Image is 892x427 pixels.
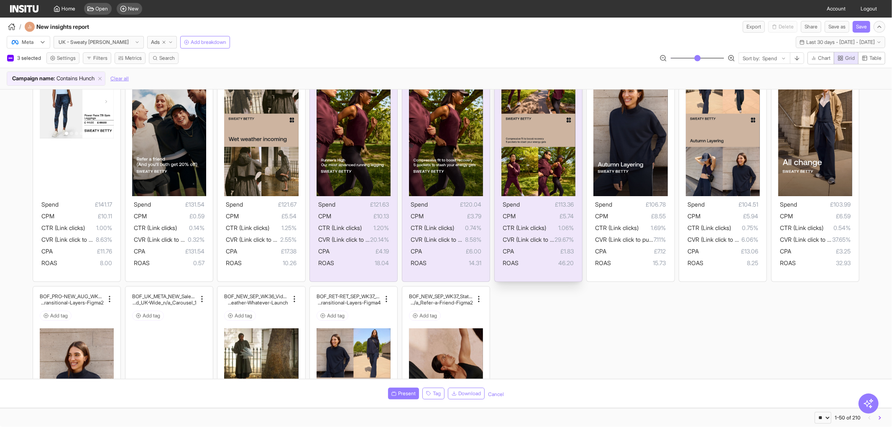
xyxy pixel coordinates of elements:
[226,224,269,231] span: CTR (Link clicks)
[835,414,861,421] div: 1-50 of 210
[370,235,389,245] span: 20.14%
[40,299,104,306] h2: ltiFran_Secondary_Live_n/a_Transitional-Layers-Figma2
[191,39,226,46] span: Add breakdown
[330,246,389,256] span: £4.19
[134,248,145,255] span: CPA
[606,246,666,256] span: £7.12
[177,223,204,233] span: 0.14%
[796,258,851,268] span: 32.93
[858,52,885,64] button: Table
[595,248,606,255] span: CPA
[699,246,758,256] span: £13.06
[427,258,481,268] span: 14.31
[808,52,834,64] button: Chart
[132,311,164,321] button: Add tag
[132,299,196,306] h2: Broad_UK-Wide_n/a_Carousel_1
[503,248,514,255] span: CPA
[53,246,112,256] span: £11.76
[611,258,666,268] span: 15.73
[595,259,611,266] span: ROAS
[54,211,112,221] span: £10.11
[700,211,758,221] span: £5.94
[41,201,59,208] span: Spend
[780,236,853,243] span: CVR (Link click to purchase)
[519,258,574,268] span: 46.20
[818,55,831,61] span: Chart
[703,258,758,268] span: 8.25
[688,236,761,243] span: CVR (Link click to purchase)
[134,212,147,220] span: CPM
[448,388,485,399] button: Download
[801,21,821,33] button: Share
[317,293,381,306] div: BOF_RET-RET_SEP_WK37_Static_n/a_FullPrice_MultiCat_MultiFran_Secondary_Live_n/a_Transitional-Laye...
[780,259,796,266] span: ROAS
[793,211,851,221] span: £6.59
[639,223,666,233] span: 1.69%
[235,312,252,319] span: Add tag
[149,52,179,64] button: Search
[780,224,823,231] span: CTR (Link clicks)
[503,224,547,231] span: CTR (Link clicks)
[465,235,481,245] span: 8.58%
[50,312,68,319] span: Add tag
[59,199,112,210] span: £141.17
[147,36,177,49] button: Ads
[806,39,875,46] span: Last 30 days - [DATE] - [DATE]
[334,258,389,268] span: 18.04
[796,36,885,48] button: Last 30 days - [DATE] - [DATE]
[743,21,765,33] button: Export
[411,236,484,243] span: CVR (Link click to purchase)
[134,236,207,243] span: CVR (Link click to purchase)
[83,52,111,64] button: Filters
[503,236,576,243] span: CVR (Link click to purchase)
[362,223,389,233] span: 1.20%
[503,212,516,220] span: CPM
[180,36,230,49] button: Add breakdown
[40,293,104,299] h2: BOF_PRO-NEW_AUG_WK37_Static_n/a_FullPrice_MultiCat_Mu
[409,299,473,306] h2: iFran_Secondary_MultiUse_n/a_Refer-a-Friend-Figma2
[422,388,445,399] button: Tag
[780,248,791,255] span: CPA
[224,299,288,306] h2: tiFran_Secondary_Live_n/a_Weather-Whatever-Launch
[823,223,851,233] span: 0.54%
[388,388,419,399] button: Present
[134,224,177,231] span: CTR (Link clicks)
[488,391,504,398] button: Cancel
[41,248,53,255] span: CPA
[318,259,334,266] span: ROAS
[398,390,416,397] span: Present
[96,5,108,12] span: Open
[40,311,72,321] button: Add tag
[143,312,160,319] span: Add tag
[226,236,299,243] span: CVR (Link click to purchase)
[41,236,115,243] span: CVR (Link click to purchase)
[243,199,296,210] span: £121.67
[7,22,21,32] button: /
[57,55,76,61] span: Settings
[869,55,882,61] span: Table
[705,199,758,210] span: £104.51
[797,199,851,210] span: £103.99
[454,223,481,233] span: 0.74%
[780,201,797,208] span: Spend
[134,201,151,208] span: Spend
[318,224,362,231] span: CTR (Link clicks)
[188,235,204,245] span: 0.32%
[145,246,204,256] span: £131.54
[318,201,335,208] span: Spend
[688,248,699,255] span: CPA
[147,211,204,221] span: £0.59
[224,293,288,299] h2: BOF_NEW_SEP_WK36_Video_n/a_FullPrice_Outerwear_Mul
[226,248,237,255] span: CPA
[409,293,473,299] h2: BOF_NEW_SEP_WK37_Static_n/a_FullPrice_MultiCat_Mult
[780,212,793,220] span: CPM
[411,212,424,220] span: CPM
[503,259,519,266] span: ROAS
[226,259,242,266] span: ROAS
[19,23,21,31] span: /
[595,212,608,220] span: CPM
[791,246,851,256] span: £3.25
[834,52,859,64] button: Grid
[520,199,574,210] span: £113.36
[40,293,104,306] div: BOF_PRO-NEW_AUG_WK37_Static_n/a_FullPrice_MultiCat_MultiFran_Secondary_Live_n/a_Transitional-Laye...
